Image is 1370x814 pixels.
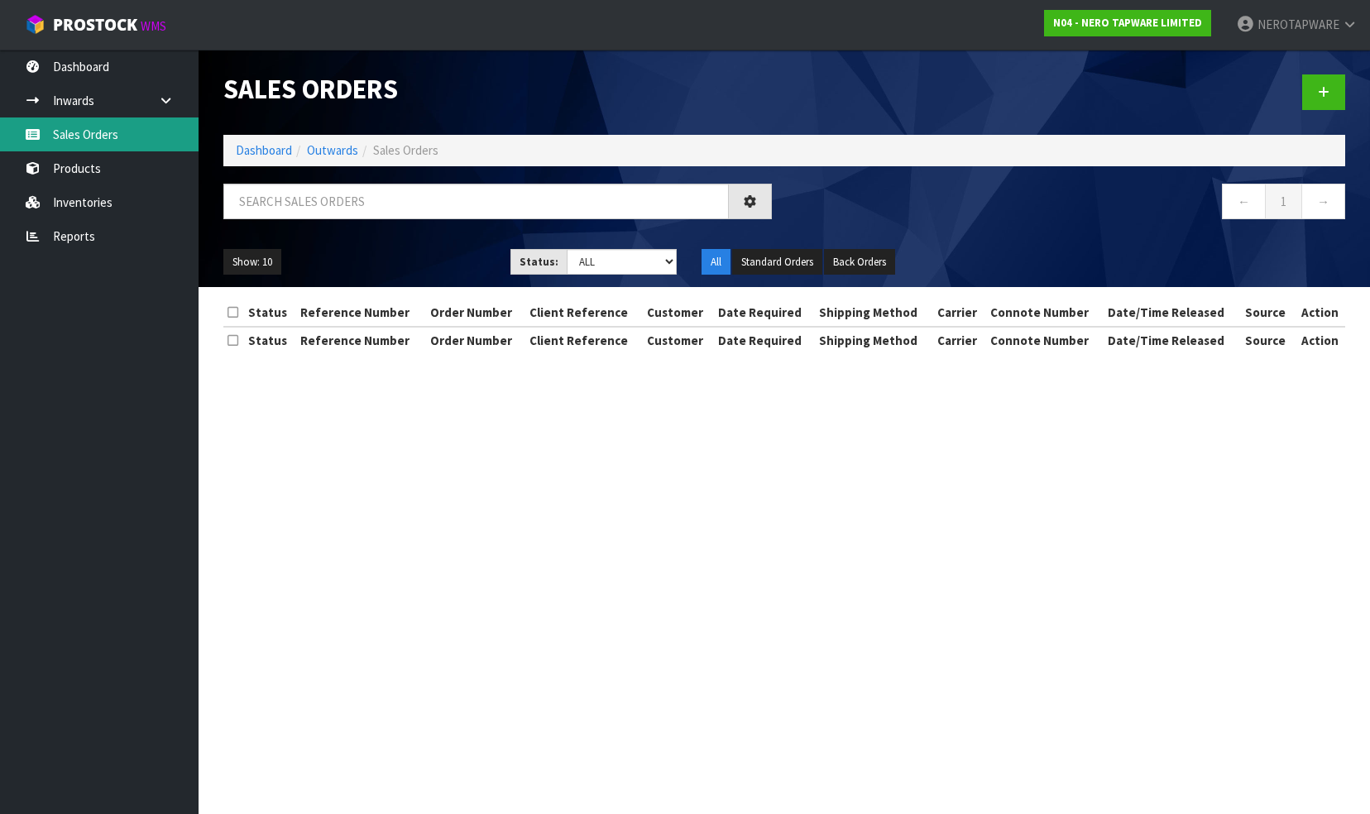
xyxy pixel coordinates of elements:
th: Client Reference [525,327,643,353]
th: Connote Number [986,327,1104,353]
a: ← [1222,184,1266,219]
a: Dashboard [236,142,292,158]
h1: Sales Orders [223,74,772,104]
button: All [702,249,731,275]
th: Status [244,327,296,353]
small: WMS [141,18,166,34]
th: Reference Number [296,327,426,353]
th: Order Number [426,299,525,326]
img: cube-alt.png [25,14,46,35]
th: Carrier [933,327,986,353]
th: Date Required [714,327,815,353]
strong: N04 - NERO TAPWARE LIMITED [1053,16,1202,30]
th: Source [1241,327,1295,353]
th: Customer [643,299,714,326]
strong: Status: [520,255,558,269]
th: Reference Number [296,299,426,326]
th: Shipping Method [815,299,932,326]
button: Show: 10 [223,249,281,275]
th: Customer [643,327,714,353]
th: Action [1295,299,1345,326]
th: Shipping Method [815,327,932,353]
button: Standard Orders [732,249,822,275]
th: Client Reference [525,299,643,326]
th: Order Number [426,327,525,353]
span: NEROTAPWARE [1257,17,1339,32]
span: Sales Orders [373,142,438,158]
a: Outwards [307,142,358,158]
th: Date/Time Released [1104,327,1241,353]
th: Status [244,299,296,326]
button: Back Orders [824,249,895,275]
th: Action [1295,327,1345,353]
th: Date Required [714,299,815,326]
th: Carrier [933,299,986,326]
th: Source [1241,299,1295,326]
span: ProStock [53,14,137,36]
a: 1 [1265,184,1302,219]
input: Search sales orders [223,184,729,219]
th: Connote Number [986,299,1104,326]
nav: Page navigation [797,184,1345,224]
a: → [1301,184,1345,219]
th: Date/Time Released [1104,299,1241,326]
